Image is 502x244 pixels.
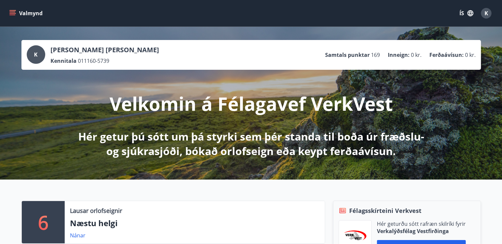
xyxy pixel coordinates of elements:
[344,230,366,243] img: jihgzMk4dcgjRAW2aMgpbAqQEG7LZi0j9dOLAUvz.png
[377,220,466,227] p: Hér geturðu sótt rafræn skilríki fyrir
[70,206,122,215] p: Lausar orlofseignir
[429,51,464,59] p: Ferðaávísun :
[478,5,494,21] button: K
[78,57,109,64] span: 011160-5739
[34,51,38,58] span: K
[485,10,488,17] span: K
[465,51,476,59] span: 0 kr.
[349,206,421,215] span: Félagsskírteini Verkvest
[377,227,466,235] p: Verkalýðsfélag Vestfirðinga
[371,51,380,59] span: 169
[411,51,421,59] span: 0 kr.
[325,51,370,59] p: Samtals punktar
[110,91,393,116] p: Velkomin á Félagavef VerkVest
[70,232,85,239] a: Nánar
[50,45,159,55] p: [PERSON_NAME] [PERSON_NAME]
[38,210,49,235] p: 6
[50,57,77,64] p: Kennitala
[77,129,425,158] p: Hér getur þú sótt um þá styrki sem þér standa til boða úr fræðslu- og sjúkrasjóði, bókað orlofsei...
[70,218,319,229] p: Næstu helgi
[388,51,410,59] p: Inneign :
[456,7,477,19] button: ÍS
[8,7,45,19] button: menu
